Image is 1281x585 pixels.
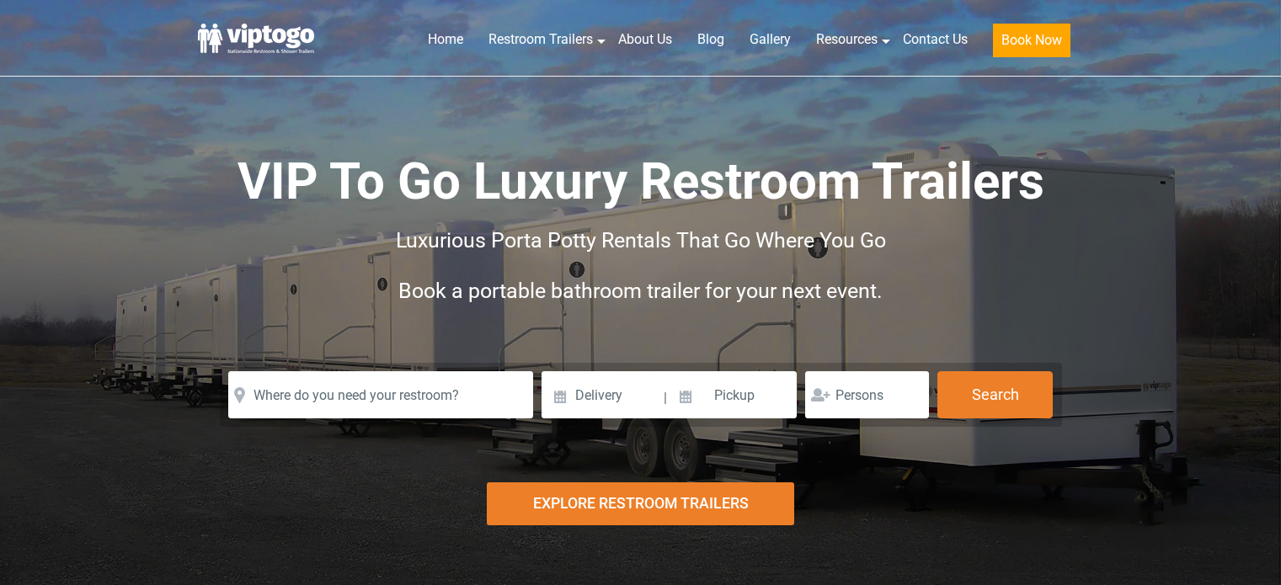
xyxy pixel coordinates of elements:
[980,21,1083,67] a: Book Now
[670,371,798,418] input: Pickup
[238,152,1044,211] span: VIP To Go Luxury Restroom Trailers
[415,21,476,58] a: Home
[993,24,1070,57] button: Book Now
[542,371,662,418] input: Delivery
[487,482,794,525] div: Explore Restroom Trailers
[737,21,803,58] a: Gallery
[805,371,929,418] input: Persons
[803,21,890,58] a: Resources
[685,21,737,58] a: Blog
[664,371,667,425] span: |
[476,21,606,58] a: Restroom Trailers
[606,21,685,58] a: About Us
[890,21,980,58] a: Contact Us
[398,279,883,303] span: Book a portable bathroom trailer for your next event.
[937,371,1053,418] button: Search
[228,371,533,418] input: Where do you need your restroom?
[396,228,886,253] span: Luxurious Porta Potty Rentals That Go Where You Go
